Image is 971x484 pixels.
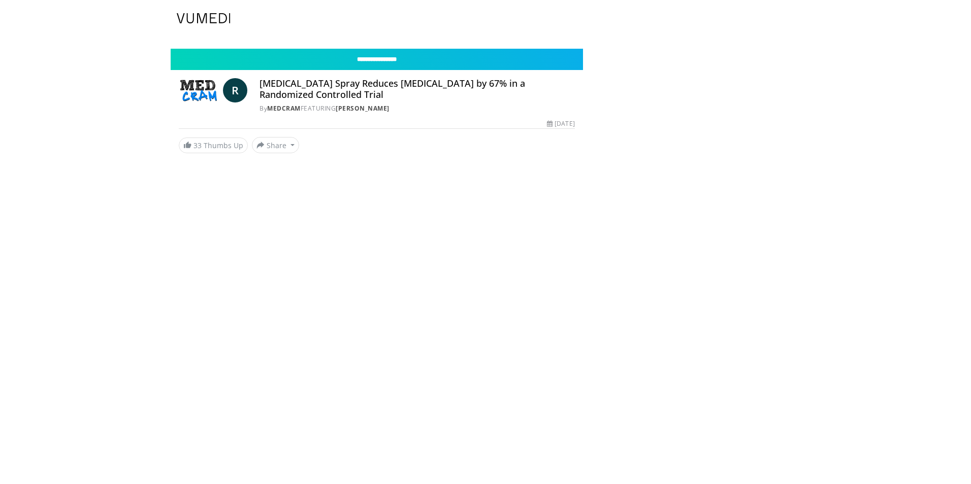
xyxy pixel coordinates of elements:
a: MedCram [267,104,301,113]
a: R [223,78,247,102]
a: 33 Thumbs Up [179,137,248,153]
h4: [MEDICAL_DATA] Spray Reduces [MEDICAL_DATA] by 67% in a Randomized Controlled Trial [260,78,574,100]
img: MedCram [179,78,219,102]
a: [PERSON_NAME] [336,104,390,113]
img: VuMedi Logo [177,13,231,23]
div: By FEATURING [260,104,574,113]
span: 33 [193,141,202,150]
button: Share [252,137,299,153]
div: [DATE] [547,119,574,128]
